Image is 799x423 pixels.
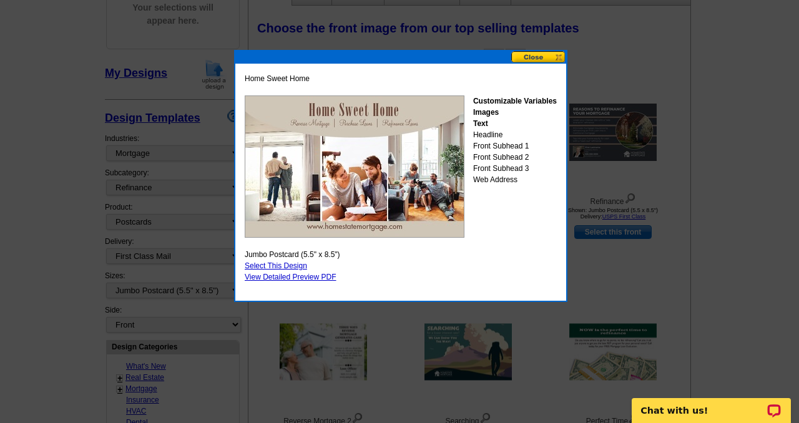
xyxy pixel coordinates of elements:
a: Select This Design [245,261,307,270]
span: Jumbo Postcard (5.5" x 8.5") [245,249,340,260]
strong: Text [473,119,488,128]
iframe: LiveChat chat widget [624,384,799,423]
strong: Images [473,108,499,117]
strong: Customizable Variables [473,97,557,105]
span: Home Sweet Home [245,73,310,84]
img: GENPJF_Homesweet_Sample.jpg [245,95,464,238]
a: View Detailed Preview PDF [245,273,336,281]
div: Headline Front Subhead 1 Front Subhead 2 Front Subhead 3 Web Address [473,95,557,185]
